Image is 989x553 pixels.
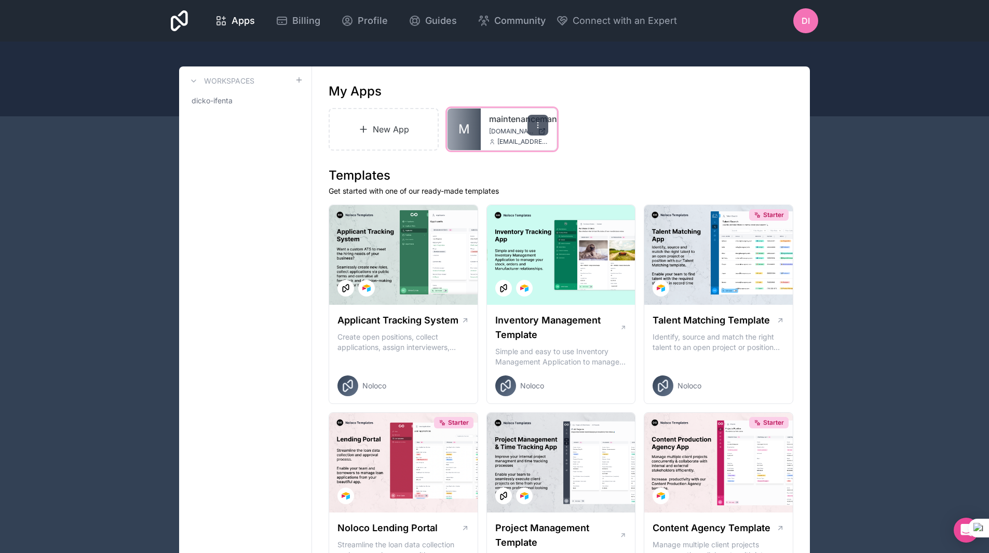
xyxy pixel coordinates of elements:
div: Open Intercom Messenger [954,518,979,543]
h3: Workspaces [204,76,254,86]
a: Community [469,9,554,32]
a: Apps [207,9,263,32]
h1: Templates [329,167,793,184]
h1: Applicant Tracking System [337,313,458,328]
button: Connect with an Expert [556,14,677,28]
p: Identify, source and match the right talent to an open project or position with our Talent Matchi... [653,332,784,353]
h1: Content Agency Template [653,521,770,535]
p: Simple and easy to use Inventory Management Application to manage your stock, orders and Manufact... [495,346,627,367]
img: Airtable Logo [342,492,350,500]
a: dicko-ifenta [187,91,303,110]
span: M [458,121,470,138]
h1: Noloco Lending Portal [337,521,438,535]
span: Apps [232,14,255,28]
span: Noloco [678,381,701,391]
img: Airtable Logo [657,492,665,500]
span: Noloco [362,381,386,391]
h1: Inventory Management Template [495,313,620,342]
h1: Talent Matching Template [653,313,770,328]
a: Billing [267,9,329,32]
a: M [448,109,481,150]
span: DI [802,15,810,27]
a: maintenancemanagement [489,113,548,125]
img: Airtable Logo [520,284,529,292]
h1: My Apps [329,83,382,100]
span: [EMAIL_ADDRESS][DOMAIN_NAME] [497,138,548,146]
img: Airtable Logo [520,492,529,500]
img: Airtable Logo [362,284,371,292]
a: Workspaces [187,75,254,87]
span: Guides [425,14,457,28]
a: [DOMAIN_NAME] [489,127,548,136]
a: Guides [400,9,465,32]
span: Connect with an Expert [573,14,677,28]
span: dicko-ifenta [192,96,233,106]
span: Billing [292,14,320,28]
span: [DOMAIN_NAME] [489,127,534,136]
img: Airtable Logo [657,284,665,292]
p: Get started with one of our ready-made templates [329,186,793,196]
a: New App [329,108,439,151]
a: Profile [333,9,396,32]
span: Starter [763,211,784,219]
span: Noloco [520,381,544,391]
p: Create open positions, collect applications, assign interviewers, centralise candidate feedback a... [337,332,469,353]
span: Starter [763,419,784,427]
span: Starter [448,419,469,427]
span: Profile [358,14,388,28]
span: Community [494,14,546,28]
h1: Project Management Template [495,521,619,550]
